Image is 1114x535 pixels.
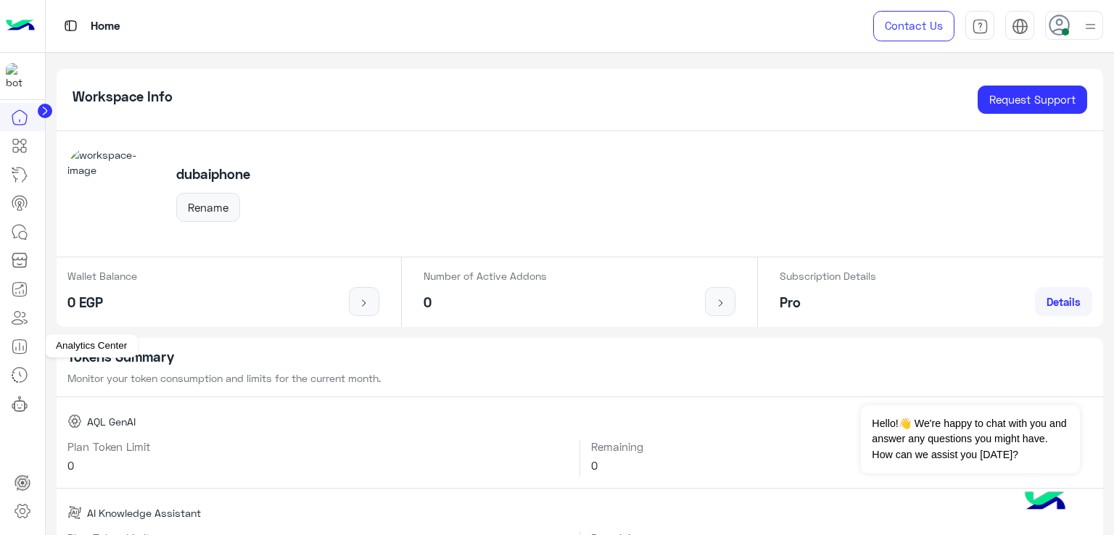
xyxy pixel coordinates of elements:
[591,440,1092,453] h6: Remaining
[87,414,136,429] span: AQL GenAI
[67,268,137,283] p: Wallet Balance
[1020,477,1070,528] img: hulul-logo.png
[67,370,1093,386] p: Monitor your token consumption and limits for the current month.
[6,63,32,89] img: 1403182699927242
[176,193,240,222] button: Rename
[67,414,82,428] img: AQL GenAI
[711,297,730,309] img: icon
[62,17,80,35] img: tab
[67,147,160,240] img: workspace-image
[67,349,1093,365] h5: Tokens Summary
[91,17,120,36] p: Home
[73,88,173,105] h5: Workspace Info
[67,459,569,472] h6: 0
[6,11,35,41] img: Logo
[87,505,201,521] span: AI Knowledge Assistant
[424,294,547,311] h5: 0
[873,11,954,41] a: Contact Us
[1012,18,1028,35] img: tab
[67,294,137,311] h5: 0 EGP
[965,11,994,41] a: tab
[45,334,138,357] div: Analytics Center
[1081,17,1099,36] img: profile
[972,18,989,35] img: tab
[176,166,250,183] h5: dubaiphone
[1047,295,1081,308] span: Details
[591,459,1092,472] h6: 0
[861,405,1079,473] span: Hello!👋 We're happy to chat with you and answer any questions you might have. How can we assist y...
[67,440,569,453] h6: Plan Token Limit
[978,86,1087,115] a: Request Support
[780,294,876,311] h5: Pro
[780,268,876,283] p: Subscription Details
[424,268,547,283] p: Number of Active Addons
[355,297,374,309] img: icon
[67,505,82,520] img: AI Knowledge Assistant
[1035,287,1092,316] a: Details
